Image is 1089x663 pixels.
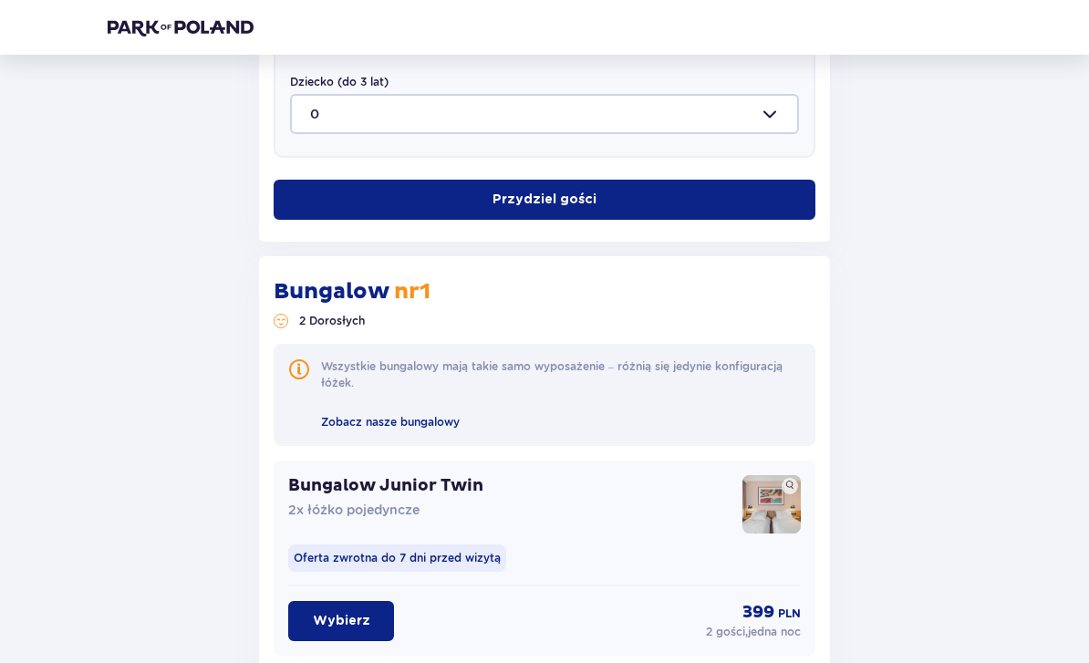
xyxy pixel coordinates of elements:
span: Zobacz nasze bungalowy [321,415,460,429]
img: Liczba gości [274,314,288,328]
span: nr 1 [389,278,430,306]
img: Park of Poland logo [108,18,254,36]
button: Przydziel gości [274,180,815,220]
p: 2 Dorosłych [299,313,365,329]
p: Wybierz [313,612,370,630]
span: PLN [778,606,801,622]
span: 399 [742,602,774,624]
img: Bungalow Junior Twin [742,475,801,534]
a: Zobacz nasze bungalowy [321,413,460,431]
label: Dziecko (do 3 lat) [290,74,389,90]
button: Wybierz [288,601,394,641]
p: Oferta zwrotna do 7 dni przed wizytą [288,544,506,572]
p: 2 gości , jedna noc [706,624,801,640]
p: Bungalow [274,278,430,306]
div: Wszystkie bungalowy mają takie samo wyposażenie – różnią się jedynie konfiguracją łóżek. [321,358,801,391]
span: 2x łóżko pojedyncze [288,502,420,517]
p: Bungalow Junior Twin [288,475,483,497]
p: Przydziel gości [493,191,596,209]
